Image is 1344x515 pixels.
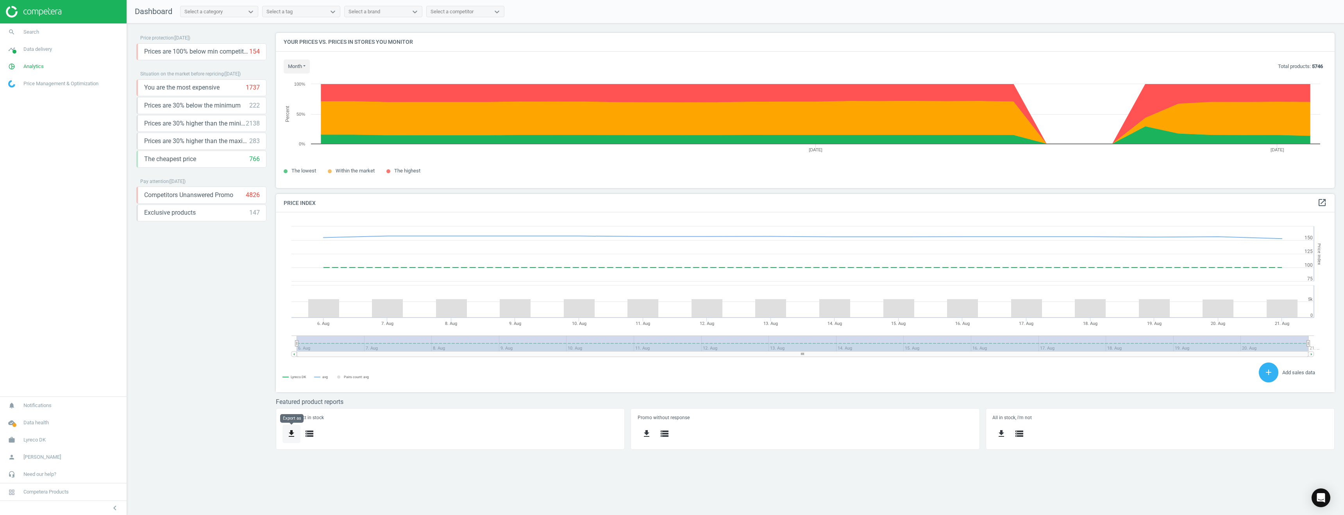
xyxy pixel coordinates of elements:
[638,425,656,443] button: get_app
[144,83,220,92] span: You are the most expensive
[1317,198,1327,208] a: open_in_new
[322,375,328,379] tspan: avg
[23,402,52,409] span: Notifications
[299,142,305,146] text: 0%
[763,321,778,326] tspan: 13. Aug
[144,191,233,199] span: Competitors Unanswered Promo
[509,321,521,326] tspan: 9. Aug
[1083,321,1097,326] tspan: 18. Aug
[249,137,260,145] div: 283
[144,119,246,128] span: Prices are 30% higher than the minimum
[276,194,1335,212] h4: Price Index
[349,8,380,15] div: Select a brand
[23,46,52,53] span: Data delivery
[144,101,241,110] span: Prices are 30% below the minimum
[992,415,1328,420] h5: All in stock, i'm not
[955,321,970,326] tspan: 16. Aug
[1310,313,1313,318] text: 0
[140,71,224,77] span: Situation on the market before repricing
[6,6,61,18] img: ajHJNr6hYgQAAAAASUVORK5CYII=
[827,321,842,326] tspan: 14. Aug
[381,321,393,326] tspan: 7. Aug
[300,425,318,443] button: storage
[1310,346,1319,351] tspan: 21. …
[1259,362,1278,382] button: add
[700,321,714,326] tspan: 12. Aug
[297,112,305,117] text: 50%
[445,321,457,326] tspan: 8. Aug
[336,168,375,174] span: Within the market
[23,436,46,443] span: Lyreco DK
[23,63,44,70] span: Analytics
[287,429,296,438] i: get_app
[1308,297,1313,302] text: 5k
[266,8,293,15] div: Select a tag
[305,429,314,438] i: storage
[997,429,1006,438] i: get_app
[8,80,15,88] img: wGWNvw8QSZomAAAAABJRU5ErkJggg==
[660,429,669,438] i: storage
[394,168,420,174] span: The highest
[140,179,169,184] span: Pay attention
[173,35,190,41] span: ( [DATE] )
[1305,235,1313,240] text: 150
[891,321,906,326] tspan: 15. Aug
[1211,321,1225,326] tspan: 20. Aug
[431,8,474,15] div: Select a competitor
[144,47,249,56] span: Prices are 100% below min competitor
[1317,243,1322,265] tspan: Price Index
[1305,249,1313,254] text: 125
[1010,425,1028,443] button: storage
[23,29,39,36] span: Search
[1019,321,1033,326] tspan: 17. Aug
[249,208,260,217] div: 147
[344,375,369,379] tspan: Pairs count: avg
[1282,370,1315,375] span: Add sales data
[636,321,650,326] tspan: 11. Aug
[249,155,260,163] div: 766
[144,155,196,163] span: The cheapest price
[291,168,316,174] span: The lowest
[140,35,173,41] span: Price protection
[4,25,19,39] i: search
[224,71,241,77] span: ( [DATE] )
[23,80,98,87] span: Price Management & Optimization
[638,415,973,420] h5: Promo without response
[246,191,260,199] div: 4826
[110,503,120,513] i: chevron_left
[1015,429,1024,438] i: storage
[1271,147,1284,152] tspan: [DATE]
[23,454,61,461] span: [PERSON_NAME]
[656,425,674,443] button: storage
[4,432,19,447] i: work
[285,106,290,122] tspan: Percent
[291,375,306,379] tspan: Lyreco DK
[144,137,249,145] span: Prices are 30% higher than the maximal
[294,82,305,86] text: 100%
[1264,368,1273,377] i: add
[1278,63,1323,70] p: Total products:
[4,415,19,430] i: cloud_done
[144,208,196,217] span: Exclusive products
[1307,276,1313,282] text: 75
[4,450,19,465] i: person
[169,179,186,184] span: ( [DATE] )
[249,101,260,110] div: 222
[992,425,1010,443] button: get_app
[317,321,329,326] tspan: 6. Aug
[184,8,223,15] div: Select a category
[135,7,172,16] span: Dashboard
[276,33,1335,51] h4: Your prices vs. prices in stores you monitor
[809,147,822,152] tspan: [DATE]
[4,59,19,74] i: pie_chart_outlined
[249,47,260,56] div: 154
[246,83,260,92] div: 1737
[1147,321,1162,326] tspan: 19. Aug
[246,119,260,128] div: 2138
[1312,488,1330,507] div: Open Intercom Messenger
[1305,262,1313,268] text: 100
[282,425,300,443] button: get_app
[1317,198,1327,207] i: open_in_new
[105,503,125,513] button: chevron_left
[23,419,49,426] span: Data health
